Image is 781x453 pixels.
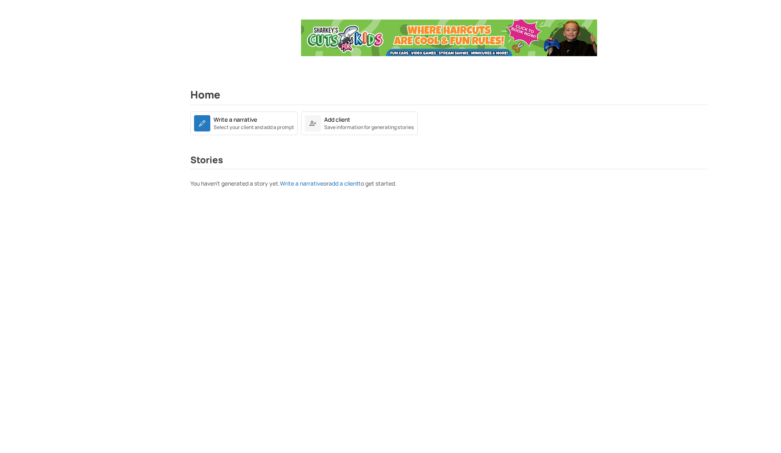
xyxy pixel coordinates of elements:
a: Add clientSave information for generating stories [301,118,418,126]
a: Write a narrativeSelect your client and add a prompt [190,112,298,135]
a: Add clientSave information for generating stories [301,112,418,135]
small: Save information for generating stories [324,124,414,131]
p: You haven't generated a story yet. or to get started. [190,179,708,188]
div: Write a narrative [214,115,257,124]
a: add a client [329,179,361,187]
div: Add client [324,115,350,124]
h3: Stories [190,155,708,169]
h2: Home [190,89,708,105]
a: Write a narrativeSelect your client and add a prompt [190,118,298,126]
a: Write a narrative [280,179,323,187]
img: Ad Banner [301,20,597,56]
small: Select your client and add a prompt [214,124,294,131]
